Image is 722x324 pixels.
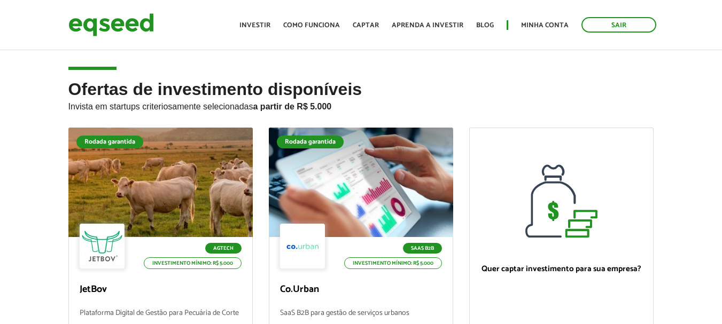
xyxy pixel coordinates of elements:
[76,136,143,148] div: Rodada garantida
[581,17,656,33] a: Sair
[280,284,442,296] p: Co.Urban
[144,257,242,269] p: Investimento mínimo: R$ 5.000
[403,243,442,254] p: SaaS B2B
[68,80,654,128] h2: Ofertas de investimento disponíveis
[205,243,242,254] p: Agtech
[253,102,332,111] strong: a partir de R$ 5.000
[277,136,344,148] div: Rodada garantida
[80,284,242,296] p: JetBov
[353,22,379,29] a: Captar
[283,22,340,29] a: Como funciona
[480,264,642,274] p: Quer captar investimento para sua empresa?
[68,99,654,112] p: Invista em startups criteriosamente selecionadas
[476,22,494,29] a: Blog
[68,11,154,39] img: EqSeed
[344,257,442,269] p: Investimento mínimo: R$ 5.000
[521,22,569,29] a: Minha conta
[239,22,270,29] a: Investir
[392,22,463,29] a: Aprenda a investir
